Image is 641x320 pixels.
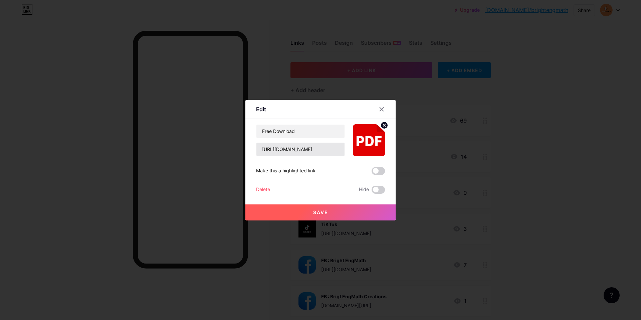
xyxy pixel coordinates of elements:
button: Save [245,204,396,220]
span: Hide [359,186,369,194]
span: Save [313,209,328,215]
div: Edit [256,105,266,113]
input: Title [256,125,345,138]
img: link_thumbnail [353,124,385,156]
div: Make this a highlighted link [256,167,315,175]
div: Delete [256,186,270,194]
input: URL [256,143,345,156]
